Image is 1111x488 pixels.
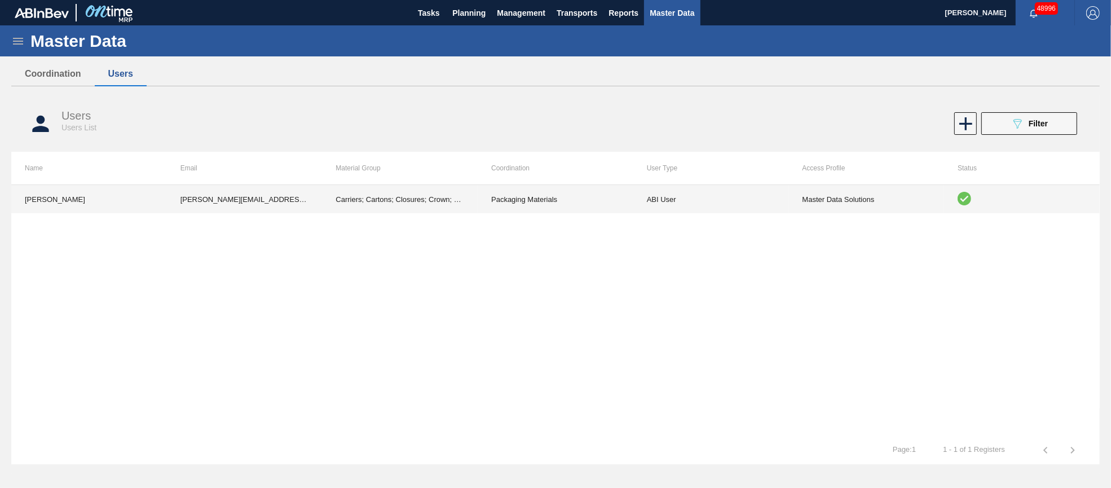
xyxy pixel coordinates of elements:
span: Users List [61,123,96,132]
td: Packaging Materials [478,185,633,213]
span: Filter [1029,119,1048,128]
td: Carriers; Cartons; Closures; Crown; Pads; Shrinkfilm; Suitcases; Stretchwrap; Trays; Hicone; Keg ... [322,185,478,213]
td: [PERSON_NAME][EMAIL_ADDRESS][PERSON_NAME][DOMAIN_NAME][PERSON_NAME] [167,185,323,213]
th: Name [11,152,167,184]
span: Tasks [416,6,441,20]
th: Email [167,152,323,184]
th: Status [944,152,1100,184]
span: Management [497,6,545,20]
span: Users [61,109,91,122]
span: Planning [452,6,486,20]
th: Material Group [322,152,478,184]
th: Coordination [478,152,633,184]
img: Logout [1086,6,1100,20]
div: Active user [958,192,1086,207]
th: User Type [633,152,789,184]
span: Reports [609,6,638,20]
button: Coordination [11,62,95,86]
td: Master Data Solutions [789,185,945,213]
button: Users [95,62,147,86]
span: 48996 [1035,2,1058,15]
th: Access Profile [789,152,945,184]
td: ABI User [633,185,789,213]
h1: Master Data [30,34,231,47]
div: New user [953,112,976,135]
td: Page : 1 [879,436,929,454]
div: Filter user [976,112,1083,135]
span: Master Data [650,6,694,20]
span: Transports [557,6,597,20]
td: [PERSON_NAME] [11,185,167,213]
img: TNhmsLtSVTkK8tSr43FrP2fwEKptu5GPRR3wAAAABJRU5ErkJggg== [15,8,69,18]
button: Filter [981,112,1077,135]
button: Notifications [1016,5,1052,21]
td: 1 - 1 of 1 Registers [929,436,1019,454]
